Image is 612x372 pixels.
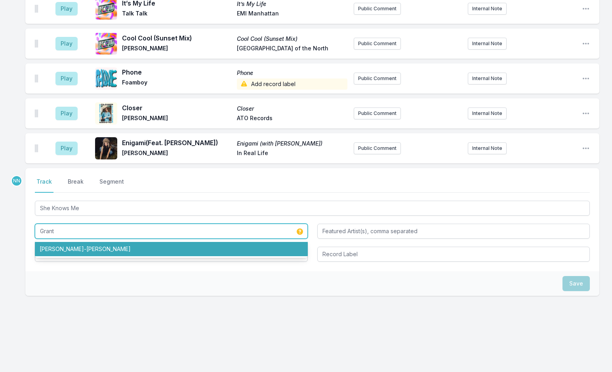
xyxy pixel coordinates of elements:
span: [PERSON_NAME] [122,149,232,159]
img: Enigami (with Mei Semones) [95,137,117,159]
span: [GEOGRAPHIC_DATA] of the North [237,44,347,54]
li: [PERSON_NAME]‐[PERSON_NAME] [35,242,308,256]
button: Track [35,178,53,193]
button: Public Comment [354,107,401,119]
span: Cool Cool (Sunset Mix) [237,35,347,43]
button: Public Comment [354,3,401,15]
span: ATO Records [237,114,347,124]
button: Play [55,37,78,50]
input: Artist [35,224,308,239]
span: Cool Cool (Sunset Mix) [122,33,232,43]
img: Closer [95,102,117,125]
button: Open playlist item options [582,109,590,117]
input: Record Label [317,247,590,262]
span: EMI Manhattan [237,10,347,19]
button: Break [66,178,85,193]
button: Internal Note [468,3,507,15]
input: Track Title [35,201,590,216]
span: Phone [122,67,232,77]
span: Enigami (with [PERSON_NAME]) [237,140,347,148]
img: Drag Handle [35,75,38,82]
span: Closer [237,105,347,113]
button: Open playlist item options [582,5,590,13]
button: Play [55,2,78,15]
span: Enigami (Feat. [PERSON_NAME]) [122,138,232,148]
button: Public Comment [354,73,401,84]
img: Drag Handle [35,40,38,48]
button: Public Comment [354,142,401,154]
button: Internal Note [468,38,507,50]
button: Public Comment [354,38,401,50]
span: Talk Talk [122,10,232,19]
span: Closer [122,103,232,113]
button: Open playlist item options [582,144,590,152]
span: Foamboy [122,79,232,90]
button: Open playlist item options [582,40,590,48]
img: Drag Handle [35,144,38,152]
span: [PERSON_NAME] [122,44,232,54]
button: Play [55,142,78,155]
span: In Real Life [237,149,347,159]
button: Play [55,72,78,85]
button: Internal Note [468,107,507,119]
img: Drag Handle [35,5,38,13]
img: Drag Handle [35,109,38,117]
button: Play [55,107,78,120]
p: Nassir Nassirzadeh [11,175,22,186]
button: Internal Note [468,142,507,154]
input: Featured Artist(s), comma separated [317,224,590,239]
img: Cool Cool (Sunset Mix) [95,33,117,55]
span: Add record label [237,79,347,90]
span: Phone [237,69,347,77]
button: Internal Note [468,73,507,84]
button: Segment [98,178,126,193]
button: Open playlist item options [582,75,590,82]
img: Phone [95,67,117,90]
button: Save [562,276,590,291]
span: [PERSON_NAME] [122,114,232,124]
